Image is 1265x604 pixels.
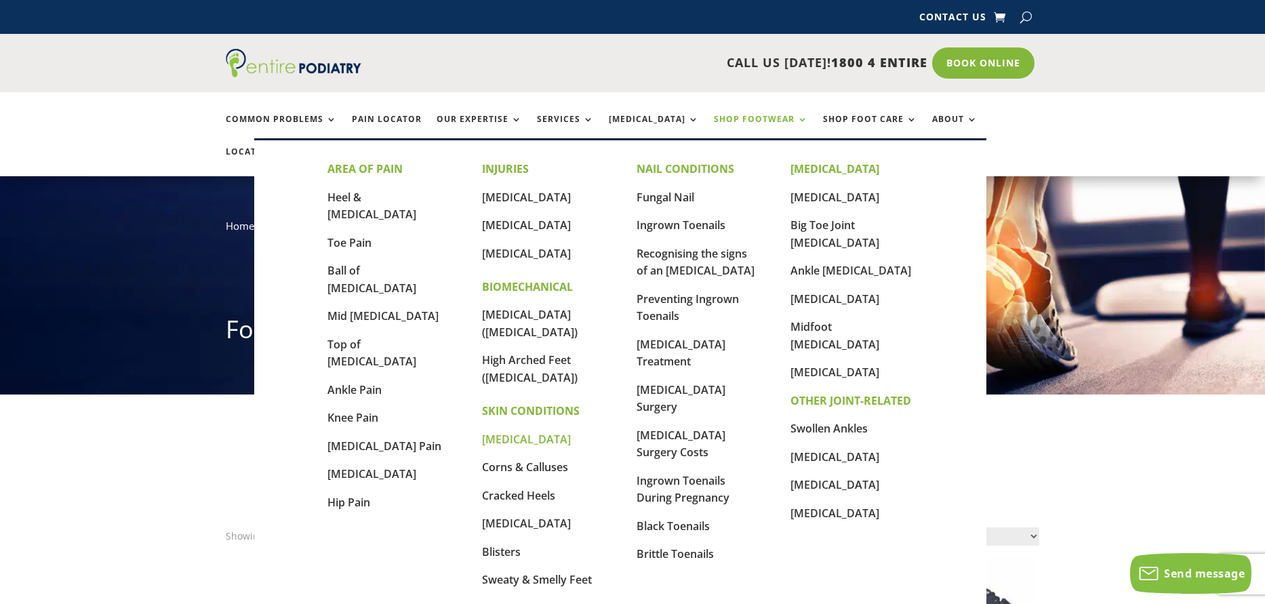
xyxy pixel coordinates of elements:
a: Hip Pain [327,495,370,510]
h1: Footwear [226,313,1039,353]
a: Knee Pain [327,410,378,425]
a: Fungal Nail [637,190,694,205]
a: Ankle Pain [327,382,382,397]
a: Toe Pain [327,235,372,250]
p: Showing 1–12 of 89 results [226,527,347,545]
strong: AREA OF PAIN [327,161,403,176]
a: Services [537,115,594,144]
a: [MEDICAL_DATA] [609,115,699,144]
strong: INJURIES [482,161,529,176]
a: Entire Podiatry [226,66,361,80]
strong: [MEDICAL_DATA] [790,161,879,176]
a: Black Toenails [637,519,710,533]
a: [MEDICAL_DATA] [790,190,879,205]
h2: Shop All Products [226,456,1039,487]
a: Home [226,219,254,233]
a: Brittle Toenails [637,546,714,561]
a: Shop Footwear [714,115,808,144]
strong: BIOMECHANICAL [482,279,573,294]
span: Send message [1164,566,1245,581]
a: [MEDICAL_DATA] [327,466,416,481]
strong: OTHER JOINT-RELATED [790,393,911,408]
a: Preventing Ingrown Toenails [637,291,739,324]
a: Contact Us [919,12,986,27]
a: [MEDICAL_DATA] [482,516,571,531]
nav: breadcrumb [226,217,1039,245]
a: [MEDICAL_DATA] [790,365,879,380]
a: Mid [MEDICAL_DATA] [327,308,439,323]
a: [MEDICAL_DATA] Surgery [637,382,725,415]
a: [MEDICAL_DATA] [790,477,879,492]
a: Ball of [MEDICAL_DATA] [327,263,416,296]
a: [MEDICAL_DATA] Surgery Costs [637,428,725,460]
a: Swollen Ankles [790,421,868,436]
a: Corns & Calluses [482,460,568,475]
a: Book Online [932,47,1035,79]
a: Pain Locator [352,115,422,144]
a: Ingrown Toenails During Pregnancy [637,473,729,506]
a: [MEDICAL_DATA] [482,432,571,447]
a: Midfoot [MEDICAL_DATA] [790,319,879,352]
a: Ingrown Toenails [637,218,725,233]
a: High Arched Feet ([MEDICAL_DATA]) [482,353,578,385]
a: Ankle [MEDICAL_DATA] [790,263,911,278]
a: [MEDICAL_DATA] [790,506,879,521]
a: Our Expertise [437,115,522,144]
p: CALL US [DATE]! [414,54,927,72]
a: [MEDICAL_DATA] Pain [327,439,441,454]
strong: NAIL CONDITIONS [637,161,734,176]
a: Blisters [482,544,521,559]
a: [MEDICAL_DATA] ([MEDICAL_DATA]) [482,307,578,340]
a: Sweaty & Smelly Feet [482,572,592,587]
a: Common Problems [226,115,337,144]
a: About [932,115,978,144]
span: 1800 4 ENTIRE [831,54,927,71]
a: [MEDICAL_DATA] [790,449,879,464]
a: [MEDICAL_DATA] [482,190,571,205]
a: [MEDICAL_DATA] [482,246,571,261]
img: logo (1) [226,49,361,77]
a: Heel & [MEDICAL_DATA] [327,190,416,222]
a: Locations [226,147,294,176]
a: Big Toe Joint [MEDICAL_DATA] [790,218,879,250]
a: [MEDICAL_DATA] Treatment [637,337,725,369]
a: [MEDICAL_DATA] [790,291,879,306]
a: [MEDICAL_DATA] [482,218,571,233]
strong: SKIN CONDITIONS [482,403,580,418]
a: Cracked Heels [482,488,555,503]
a: Recognising the signs of an [MEDICAL_DATA] [637,246,755,279]
a: Top of [MEDICAL_DATA] [327,337,416,369]
button: Send message [1130,553,1251,594]
a: Shop Foot Care [823,115,917,144]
